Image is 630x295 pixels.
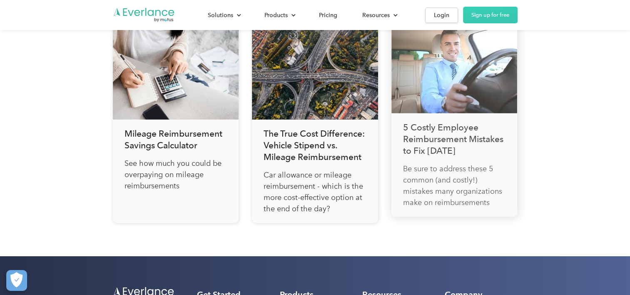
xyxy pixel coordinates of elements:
[113,7,175,23] a: Go to homepage
[208,10,233,20] div: Solutions
[391,18,518,217] a: 5 Costly Employee Reimbursement Mistakes to Fix [DATE]Be sure to address these 5 common (and cost...
[61,50,103,67] input: Submit
[264,170,366,215] p: Car allowance or mileage reimbursement - which is the more cost-effective option at the end of th...
[319,10,337,20] div: Pricing
[113,25,239,223] a: Mileage Reimbursement Savings CalculatorSee how much you could be overpaying on mileage reimburse...
[264,10,288,20] div: Products
[403,122,506,157] h3: 5 Costly Employee Reimbursement Mistakes to Fix [DATE]
[354,8,404,22] div: Resources
[256,8,302,22] div: Products
[311,8,346,22] a: Pricing
[125,158,227,192] p: See how much you could be overpaying on mileage reimbursements
[264,128,366,163] h3: The True Cost Difference: Vehicle Stipend vs. Mileage Reimbursement
[362,10,390,20] div: Resources
[403,163,506,208] p: Be sure to address these 5 common (and costly!) mistakes many organizations make on reimbursements
[199,8,248,22] div: Solutions
[463,7,518,23] a: Sign up for free
[434,10,449,20] div: Login
[425,7,458,23] a: Login
[125,128,227,151] h3: Mileage Reimbursement Savings Calculator
[6,270,27,291] button: Cookies Settings
[252,25,378,223] a: The True Cost Difference: Vehicle Stipend vs. Mileage ReimbursementCar allowance or mileage reimb...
